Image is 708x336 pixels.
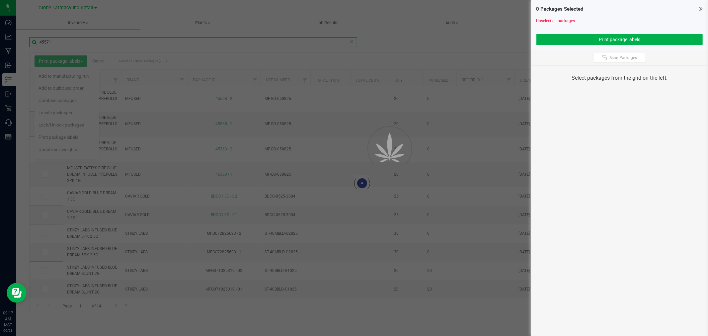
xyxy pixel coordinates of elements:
button: Print package labels [536,34,703,45]
a: Unselect all packages [536,19,575,23]
button: Scan Packages [594,53,645,63]
iframe: Resource center [7,283,27,303]
span: Scan Packages [609,55,637,60]
div: Select packages from the grid on the left. [540,74,699,82]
